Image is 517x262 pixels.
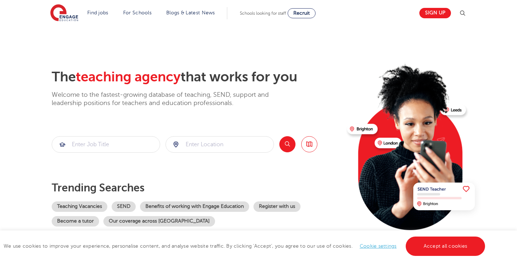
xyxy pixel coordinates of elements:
[52,201,107,212] a: Teaching Vacancies
[166,137,274,152] input: Submit
[52,91,289,108] p: Welcome to the fastest-growing database of teaching, SEND, support and leadership positions for t...
[52,69,341,85] h2: The that works for you
[112,201,136,212] a: SEND
[166,10,215,15] a: Blogs & Latest News
[253,201,301,212] a: Register with us
[52,181,341,194] p: Trending searches
[293,10,310,16] span: Recruit
[52,216,99,227] a: Become a tutor
[76,69,181,85] span: teaching agency
[419,8,451,18] a: Sign up
[166,136,274,153] div: Submit
[87,10,108,15] a: Find jobs
[103,216,215,227] a: Our coverage across [GEOGRAPHIC_DATA]
[279,136,295,152] button: Search
[52,136,160,153] div: Submit
[406,237,485,256] a: Accept all cookies
[360,243,397,249] a: Cookie settings
[52,137,160,152] input: Submit
[4,243,487,249] span: We use cookies to improve your experience, personalise content, and analyse website traffic. By c...
[288,8,316,18] a: Recruit
[123,10,152,15] a: For Schools
[240,11,286,16] span: Schools looking for staff
[140,201,249,212] a: Benefits of working with Engage Education
[50,4,78,22] img: Engage Education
